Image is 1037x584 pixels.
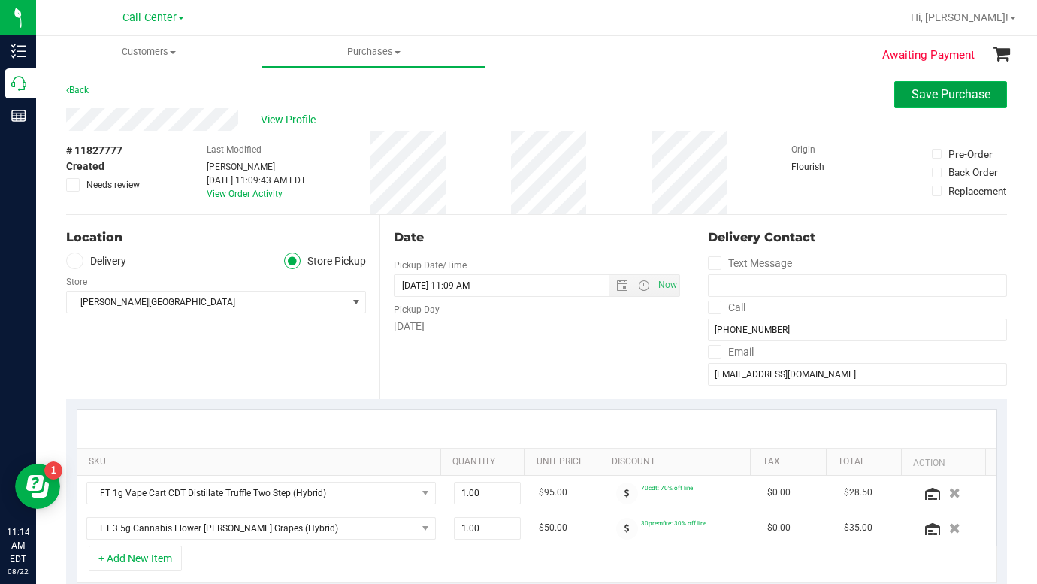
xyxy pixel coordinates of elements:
[948,165,998,180] div: Back Order
[394,319,679,334] div: [DATE]
[767,486,791,500] span: $0.00
[708,319,1007,341] input: Format: (999) 999-9999
[641,519,706,527] span: 30premfire: 30% off line
[86,482,436,504] span: NO DATA FOUND
[44,461,62,480] iframe: Resource center unread badge
[262,36,487,68] a: Purchases
[86,517,436,540] span: NO DATA FOUND
[262,45,486,59] span: Purchases
[11,76,26,91] inline-svg: Call Center
[207,143,262,156] label: Last Modified
[948,183,1006,198] div: Replacement
[539,521,567,535] span: $50.00
[882,47,975,64] span: Awaiting Payment
[763,456,821,468] a: Tax
[394,259,467,272] label: Pickup Date/Time
[901,449,985,476] th: Action
[539,486,567,500] span: $95.00
[394,303,440,316] label: Pickup Day
[791,143,815,156] label: Origin
[66,275,87,289] label: Store
[89,456,435,468] a: SKU
[66,143,122,159] span: # 11827777
[767,521,791,535] span: $0.00
[894,81,1007,108] button: Save Purchase
[455,518,520,539] input: 1.00
[452,456,518,468] a: Quantity
[609,280,634,292] span: Open the date view
[284,253,367,270] label: Store Pickup
[122,11,177,24] span: Call Center
[537,456,594,468] a: Unit Price
[655,274,680,296] span: Set Current date
[708,297,745,319] label: Call
[630,280,656,292] span: Open the time view
[11,108,26,123] inline-svg: Reports
[207,160,306,174] div: [PERSON_NAME]
[838,456,896,468] a: Total
[261,112,321,128] span: View Profile
[7,566,29,577] p: 08/22
[11,44,26,59] inline-svg: Inventory
[844,521,872,535] span: $35.00
[455,483,520,504] input: 1.00
[7,525,29,566] p: 11:14 AM EDT
[36,45,262,59] span: Customers
[394,228,679,247] div: Date
[67,292,346,313] span: [PERSON_NAME][GEOGRAPHIC_DATA]
[66,253,126,270] label: Delivery
[911,11,1008,23] span: Hi, [PERSON_NAME]!
[89,546,182,571] button: + Add New Item
[346,292,365,313] span: select
[87,483,416,504] span: FT 1g Vape Cart CDT Distillate Truffle Two Step (Hybrid)
[66,228,366,247] div: Location
[708,274,1007,297] input: Format: (999) 999-9999
[948,147,993,162] div: Pre-Order
[641,484,693,492] span: 70cdt: 70% off line
[791,160,866,174] div: Flourish
[66,85,89,95] a: Back
[207,174,306,187] div: [DATE] 11:09:43 AM EDT
[708,228,1007,247] div: Delivery Contact
[87,518,416,539] span: FT 3.5g Cannabis Flower [PERSON_NAME] Grapes (Hybrid)
[612,456,745,468] a: Discount
[844,486,872,500] span: $28.50
[708,253,792,274] label: Text Message
[66,159,104,174] span: Created
[912,87,990,101] span: Save Purchase
[86,178,140,192] span: Needs review
[708,341,754,363] label: Email
[36,36,262,68] a: Customers
[207,189,283,199] a: View Order Activity
[15,464,60,509] iframe: Resource center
